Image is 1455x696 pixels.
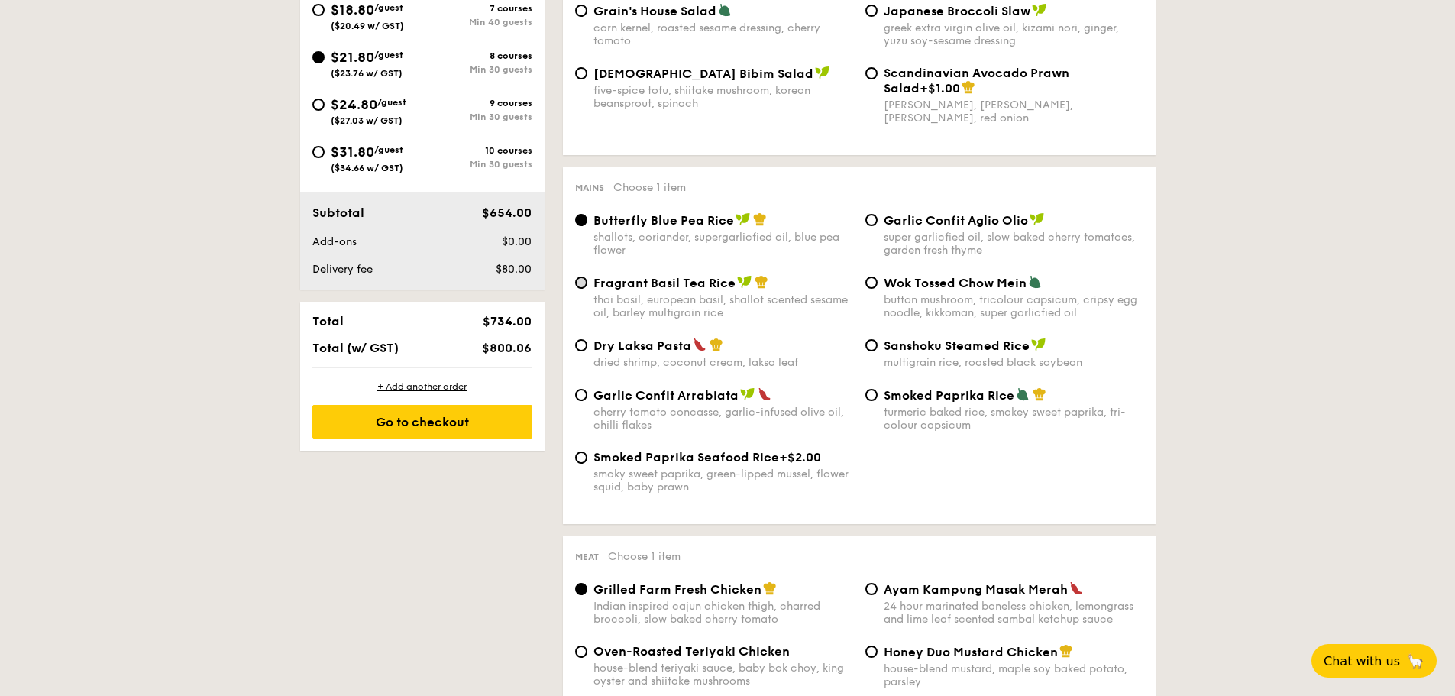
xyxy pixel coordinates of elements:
[482,206,532,220] span: $654.00
[593,468,853,494] div: smoky sweet paprika, green-lipped mussel, flower squid, baby prawn
[593,406,853,432] div: cherry tomato concasse, garlic-infused olive oil, chilli flakes
[1406,652,1424,670] span: 🦙
[593,388,739,403] span: Garlic Confit Arrabiata
[575,452,587,464] input: Smoked Paprika Seafood Rice+$2.00smoky sweet paprika, green-lipped mussel, flower squid, baby prawn
[736,212,751,226] img: icon-vegan.f8ff3823.svg
[422,159,532,170] div: Min 30 guests
[755,275,768,289] img: icon-chef-hat.a58ddaea.svg
[884,582,1068,597] span: Ayam Kampung Masak Merah
[593,600,853,626] div: Indian inspired cajun chicken thigh, charred broccoli, slow baked cherry tomato
[758,387,771,401] img: icon-spicy.37a8142b.svg
[884,406,1143,432] div: turmeric baked rice, smokey sweet paprika, tri-colour capsicum
[331,163,403,173] span: ($34.66 w/ GST)
[312,146,325,158] input: $31.80/guest($34.66 w/ GST)10 coursesMin 30 guests
[575,339,587,351] input: Dry Laksa Pastadried shrimp, coconut cream, laksa leaf
[422,3,532,14] div: 7 courses
[331,2,374,18] span: $18.80
[312,314,344,329] span: Total
[593,450,779,465] span: Smoked Paprika Seafood Rice
[575,183,604,193] span: Mains
[779,450,821,465] span: +$2.00
[1059,644,1073,658] img: icon-chef-hat.a58ddaea.svg
[884,600,1143,626] div: 24 hour marinated boneless chicken, lemongrass and lime leaf scented sambal ketchup sauce
[740,387,755,401] img: icon-vegan.f8ff3823.svg
[593,84,853,110] div: five-spice tofu, shiitake mushroom, korean beansprout, spinach
[865,67,878,79] input: Scandinavian Avocado Prawn Salad+$1.00[PERSON_NAME], [PERSON_NAME], [PERSON_NAME], red onion
[312,99,325,111] input: $24.80/guest($27.03 w/ GST)9 coursesMin 30 guests
[718,3,732,17] img: icon-vegetarian.fe4039eb.svg
[1031,338,1046,351] img: icon-vegan.f8ff3823.svg
[593,21,853,47] div: corn kernel, roasted sesame dressing, cherry tomato
[865,646,878,658] input: Honey Duo Mustard Chickenhouse-blend mustard, maple soy baked potato, parsley
[575,67,587,79] input: [DEMOGRAPHIC_DATA] Bibim Saladfive-spice tofu, shiitake mushroom, korean beansprout, spinach
[884,388,1014,403] span: Smoked Paprika Rice
[865,214,878,226] input: Garlic Confit Aglio Oliosuper garlicfied oil, slow baked cherry tomatoes, garden fresh thyme
[482,341,532,355] span: $800.06
[502,235,532,248] span: $0.00
[1033,387,1046,401] img: icon-chef-hat.a58ddaea.svg
[575,646,587,658] input: Oven-Roasted Teriyaki Chickenhouse-blend teriyaki sauce, baby bok choy, king oyster and shiitake ...
[884,213,1028,228] span: Garlic Confit Aglio Olio
[374,50,403,60] span: /guest
[331,49,374,66] span: $21.80
[593,644,790,659] span: Oven-Roasted Teriyaki Chicken
[884,356,1143,369] div: multigrain rice, roasted black soybean
[575,583,587,595] input: Grilled Farm Fresh ChickenIndian inspired cajun chicken thigh, charred broccoli, slow baked cherr...
[693,338,706,351] img: icon-spicy.37a8142b.svg
[593,662,853,688] div: house-blend teriyaki sauce, baby bok choy, king oyster and shiitake mushrooms
[962,80,975,94] img: icon-chef-hat.a58ddaea.svg
[312,4,325,16] input: $18.80/guest($20.49 w/ GST)7 coursesMin 40 guests
[884,338,1030,353] span: Sanshoku Steamed Rice
[593,338,691,353] span: Dry Laksa Pasta
[753,212,767,226] img: icon-chef-hat.a58ddaea.svg
[575,214,587,226] input: Butterfly Blue Pea Riceshallots, coriander, supergarlicfied oil, blue pea flower
[312,206,364,220] span: Subtotal
[593,231,853,257] div: shallots, coriander, supergarlicfied oil, blue pea flower
[422,98,532,108] div: 9 courses
[884,293,1143,319] div: button mushroom, tricolour capsicum, cripsy egg noodle, kikkoman, super garlicfied oil
[377,97,406,108] span: /guest
[483,314,532,329] span: $734.00
[312,51,325,63] input: $21.80/guest($23.76 w/ GST)8 coursesMin 30 guests
[884,276,1027,290] span: Wok Tossed Chow Mein
[593,582,761,597] span: Grilled Farm Fresh Chicken
[593,293,853,319] div: thai basil, european basil, shallot scented sesame oil, barley multigrain rice
[763,581,777,595] img: icon-chef-hat.a58ddaea.svg
[312,263,373,276] span: Delivery fee
[374,144,403,155] span: /guest
[422,112,532,122] div: Min 30 guests
[575,389,587,401] input: Garlic Confit Arrabiatacherry tomato concasse, garlic-infused olive oil, chilli flakes
[884,21,1143,47] div: greek extra virgin olive oil, kizami nori, ginger, yuzu soy-sesame dressing
[331,115,403,126] span: ($27.03 w/ GST)
[884,99,1143,125] div: [PERSON_NAME], [PERSON_NAME], [PERSON_NAME], red onion
[1324,654,1400,668] span: Chat with us
[1032,3,1047,17] img: icon-vegan.f8ff3823.svg
[575,5,587,17] input: Grain's House Saladcorn kernel, roasted sesame dressing, cherry tomato
[422,17,532,28] div: Min 40 guests
[593,356,853,369] div: dried shrimp, coconut cream, laksa leaf
[1311,644,1437,678] button: Chat with us🦙
[884,231,1143,257] div: super garlicfied oil, slow baked cherry tomatoes, garden fresh thyme
[1016,387,1030,401] img: icon-vegetarian.fe4039eb.svg
[496,263,532,276] span: $80.00
[865,339,878,351] input: Sanshoku Steamed Ricemultigrain rice, roasted black soybean
[865,5,878,17] input: Japanese Broccoli Slawgreek extra virgin olive oil, kizami nori, ginger, yuzu soy-sesame dressing
[331,68,403,79] span: ($23.76 w/ GST)
[884,662,1143,688] div: house-blend mustard, maple soy baked potato, parsley
[608,550,681,563] span: Choose 1 item
[312,405,532,439] div: Go to checkout
[593,4,716,18] span: Grain's House Salad
[884,66,1069,95] span: Scandinavian Avocado Prawn Salad
[312,341,399,355] span: Total (w/ GST)
[575,552,599,562] span: Meat
[865,277,878,289] input: Wok Tossed Chow Meinbutton mushroom, tricolour capsicum, cripsy egg noodle, kikkoman, super garli...
[374,2,403,13] span: /guest
[422,50,532,61] div: 8 courses
[593,276,736,290] span: Fragrant Basil Tea Rice
[920,81,960,95] span: +$1.00
[331,21,404,31] span: ($20.49 w/ GST)
[331,144,374,160] span: $31.80
[865,389,878,401] input: Smoked Paprika Riceturmeric baked rice, smokey sweet paprika, tri-colour capsicum
[865,583,878,595] input: Ayam Kampung Masak Merah24 hour marinated boneless chicken, lemongrass and lime leaf scented samb...
[312,235,357,248] span: Add-ons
